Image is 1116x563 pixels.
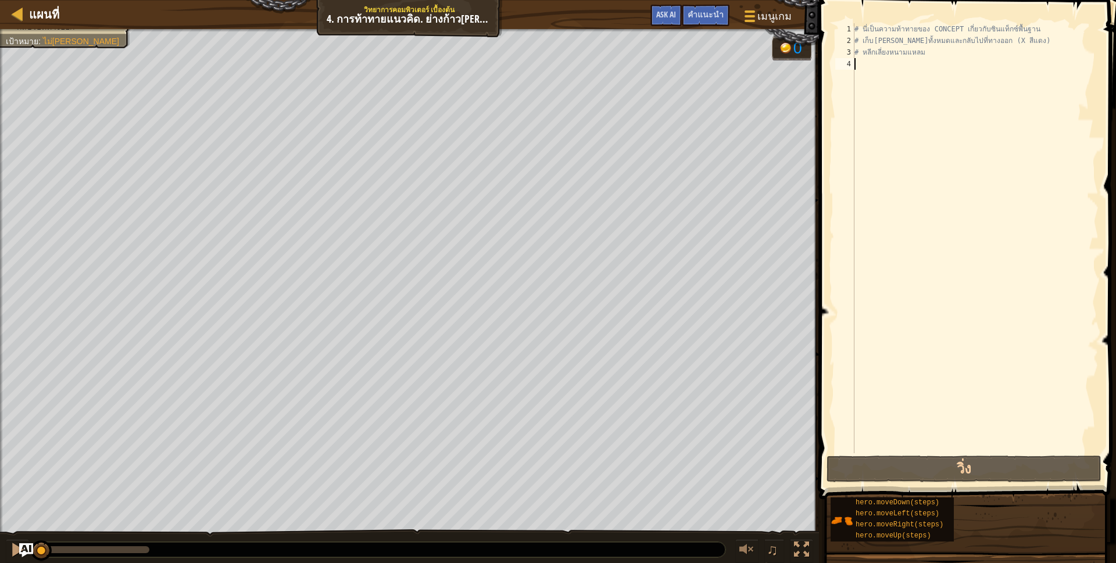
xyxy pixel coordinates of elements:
button: Ctrl + P: Pause [6,539,29,563]
div: Team 'ogres' has 0 gold. [772,36,811,60]
span: แผนที่ [29,6,59,22]
span: hero.moveUp(steps) [856,532,931,540]
button: Ask AI [19,543,33,557]
span: คำแนะนำ [688,9,724,20]
span: hero.moveRight(steps) [856,521,943,529]
button: ♫ [764,539,784,563]
span: เมนูเกม [757,9,792,24]
span: : [38,37,43,46]
div: 0 [793,41,805,56]
div: 3 [835,46,854,58]
button: Ask AI [650,5,682,26]
div: 2 [835,35,854,46]
span: hero.moveLeft(steps) [856,510,939,518]
button: วิ่ง [827,456,1101,482]
span: Ask AI [656,9,676,20]
a: แผนที่ [23,6,59,22]
div: 1 [835,23,854,35]
button: เมนูเกม [735,5,799,32]
img: portrait.png [831,510,853,532]
button: ปรับระดับเสียง [735,539,759,563]
span: เป้าหมาย [6,37,38,46]
span: ไม่[PERSON_NAME] [43,37,119,46]
div: 4 [835,58,854,70]
span: hero.moveDown(steps) [856,499,939,507]
span: ♫ [767,541,778,558]
button: สลับเป็นเต็มจอ [790,539,813,563]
